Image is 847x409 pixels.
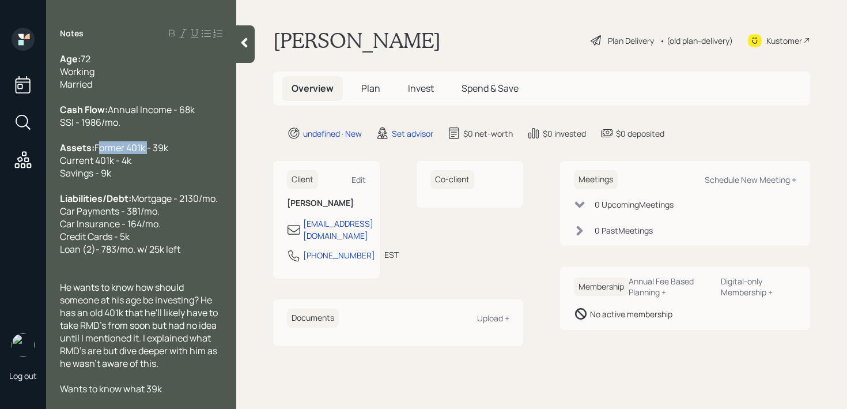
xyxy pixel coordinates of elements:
[12,333,35,357] img: retirable_logo.png
[303,127,362,140] div: undefined · New
[595,224,653,237] div: 0 Past Meeting s
[590,308,672,320] div: No active membership
[462,82,519,95] span: Spend & Save
[60,281,220,370] span: He wants to know how should someone at his age be investing? He has an old 401k that he'll likely...
[477,313,509,324] div: Upload +
[408,82,434,95] span: Invest
[60,382,162,395] span: Wants to know what 39k
[629,276,712,298] div: Annual Fee Based Planning +
[595,198,674,211] div: 0 Upcoming Meeting s
[60,52,81,65] span: Age:
[574,277,629,297] h6: Membership
[9,370,37,381] div: Log out
[60,141,94,154] span: Assets:
[616,127,664,140] div: $0 deposited
[60,28,84,39] label: Notes
[287,198,366,208] h6: [PERSON_NAME]
[60,52,94,91] span: 72 Working Married
[660,35,733,47] div: • (old plan-delivery)
[766,35,802,47] div: Kustomer
[292,82,334,95] span: Overview
[303,249,375,261] div: [PHONE_NUMBER]
[608,35,654,47] div: Plan Delivery
[721,276,796,298] div: Digital-only Membership +
[60,192,131,205] span: Liabilities/Debt:
[60,103,195,129] span: Annual Income - 68k SSI - 1986/mo.
[60,141,168,179] span: Former 401k - 39k Current 401k - 4k Savings - 9k
[543,127,586,140] div: $0 invested
[705,174,796,185] div: Schedule New Meeting +
[392,127,433,140] div: Set advisor
[430,170,474,189] h6: Co-client
[60,192,218,256] span: Mortgage - 2130/mo. Car Payments - 381/mo. Car Insurance - 164/mo. Credit Cards - 5k Loan (2)- 78...
[351,174,366,185] div: Edit
[60,103,108,116] span: Cash Flow:
[287,170,318,189] h6: Client
[303,217,373,242] div: [EMAIL_ADDRESS][DOMAIN_NAME]
[384,249,399,261] div: EST
[574,170,618,189] h6: Meetings
[463,127,513,140] div: $0 net-worth
[287,309,339,328] h6: Documents
[361,82,380,95] span: Plan
[273,28,441,53] h1: [PERSON_NAME]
